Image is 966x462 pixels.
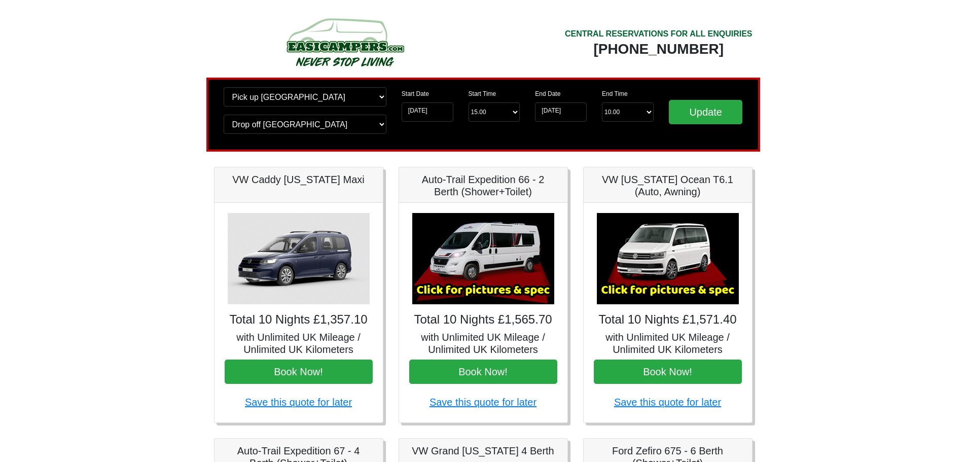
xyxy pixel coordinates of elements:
button: Book Now! [225,360,373,384]
label: End Date [535,89,560,98]
h5: VW Caddy [US_STATE] Maxi [225,173,373,186]
img: Auto-Trail Expedition 66 - 2 Berth (Shower+Toilet) [412,213,554,304]
div: CENTRAL RESERVATIONS FOR ALL ENQUIRIES [565,28,753,40]
h5: VW [US_STATE] Ocean T6.1 (Auto, Awning) [594,173,742,198]
h5: with Unlimited UK Mileage / Unlimited UK Kilometers [594,331,742,356]
h4: Total 10 Nights £1,357.10 [225,312,373,327]
h5: with Unlimited UK Mileage / Unlimited UK Kilometers [409,331,557,356]
h5: with Unlimited UK Mileage / Unlimited UK Kilometers [225,331,373,356]
div: [PHONE_NUMBER] [565,40,753,58]
button: Book Now! [409,360,557,384]
button: Book Now! [594,360,742,384]
img: VW Caddy California Maxi [228,213,370,304]
img: VW California Ocean T6.1 (Auto, Awning) [597,213,739,304]
label: Start Time [469,89,496,98]
label: Start Date [402,89,429,98]
img: campers-checkout-logo.png [248,14,441,70]
h4: Total 10 Nights £1,571.40 [594,312,742,327]
a: Save this quote for later [245,397,352,408]
a: Save this quote for later [430,397,536,408]
h5: Auto-Trail Expedition 66 - 2 Berth (Shower+Toilet) [409,173,557,198]
h5: VW Grand [US_STATE] 4 Berth [409,445,557,457]
h4: Total 10 Nights £1,565.70 [409,312,557,327]
input: Update [669,100,743,124]
input: Return Date [535,102,587,122]
input: Start Date [402,102,453,122]
a: Save this quote for later [614,397,721,408]
label: End Time [602,89,628,98]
